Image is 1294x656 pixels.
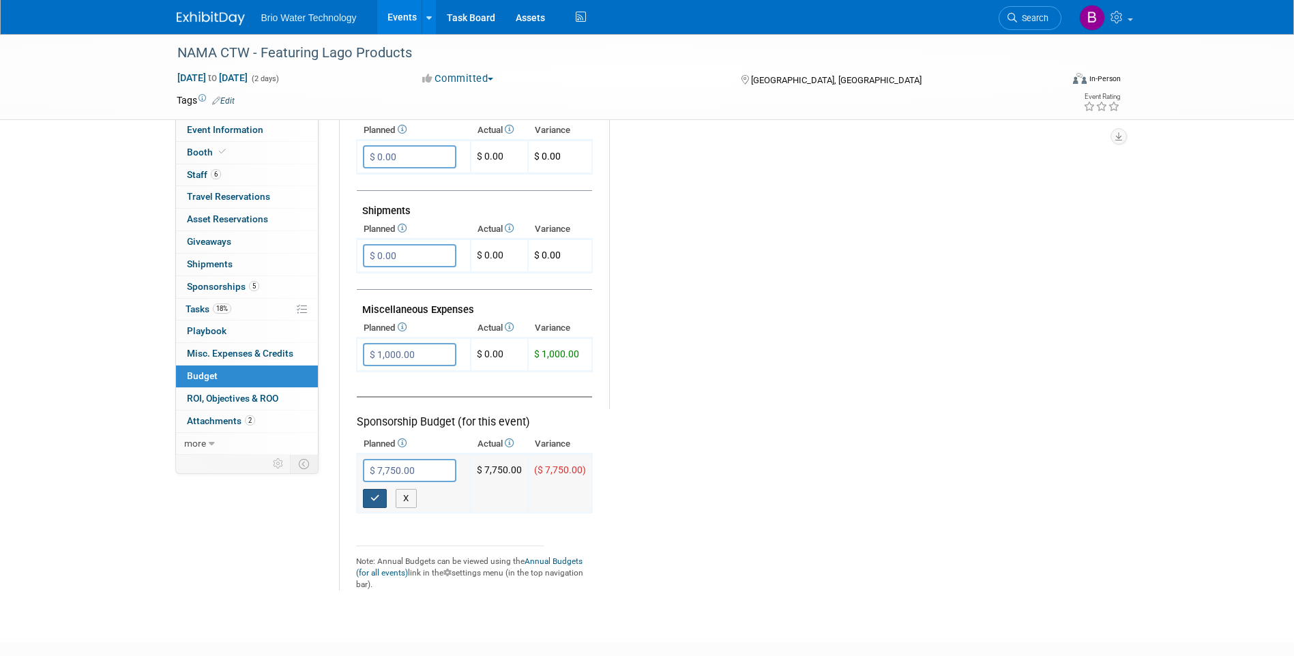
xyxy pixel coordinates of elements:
td: Shipments [357,191,592,220]
td: $ 0.00 [471,140,528,174]
td: $ 0.00 [471,239,528,273]
span: $ 0.00 [534,250,561,260]
th: Actual [471,434,528,453]
div: _______________________________________________________ [356,537,593,549]
td: $ 0.00 [471,338,528,372]
span: to [206,72,219,83]
span: Sponsorships [187,281,259,292]
th: Planned [357,121,471,140]
span: Budget [187,370,218,381]
th: Variance [528,121,592,140]
a: Event Information [176,119,318,141]
a: Sponsorships5 [176,276,318,298]
span: 2 [245,415,255,426]
a: Shipments [176,254,318,275]
span: Misc. Expenses & Credits [187,348,293,359]
span: Playbook [187,325,226,336]
td: Tags [177,93,235,107]
span: 6 [211,169,221,179]
button: X [396,489,417,508]
i: Booth reservation complete [219,148,226,155]
th: Variance [528,220,592,239]
span: $ 1,000.00 [534,348,579,359]
span: Brio Water Technology [261,12,357,23]
span: ROI, Objectives & ROO [187,393,278,404]
span: $ 0.00 [534,151,561,162]
span: (2 days) [250,74,279,83]
th: Planned [357,220,471,239]
th: Variance [528,434,592,453]
td: Personalize Event Tab Strip [267,455,291,473]
span: [DATE] [DATE] [177,72,248,84]
a: Playbook [176,320,318,342]
div: Sponsorship Budget (for this event) [357,396,592,430]
span: Event Information [187,124,263,135]
img: Format-Inperson.png [1073,73,1087,84]
td: Miscellaneous Expenses [357,290,592,319]
div: Event Rating [1083,93,1120,100]
th: Planned [357,434,471,453]
span: Booth [187,147,229,158]
th: Actual [471,121,528,140]
span: Giveaways [187,236,231,247]
button: Committed [417,72,499,86]
a: Edit [212,96,235,106]
a: Travel Reservations [176,186,318,208]
a: Budget [176,366,318,387]
span: [GEOGRAPHIC_DATA], [GEOGRAPHIC_DATA] [751,75,922,85]
a: Giveaways [176,231,318,253]
div: NAMA CTW - Featuring Lago Products [173,41,1041,65]
span: 18% [213,303,231,314]
th: Actual [471,318,528,338]
span: ($ 7,750.00) [534,464,586,475]
span: Search [1017,13,1048,23]
span: Travel Reservations [187,191,270,202]
span: more [184,438,206,449]
span: Staff [187,169,221,180]
span: Asset Reservations [187,213,268,224]
a: Attachments2 [176,411,318,432]
a: Staff6 [176,164,318,186]
a: Misc. Expenses & Credits [176,343,318,365]
img: Brandye Gahagan [1079,5,1105,31]
td: Toggle Event Tabs [290,455,318,473]
a: Asset Reservations [176,209,318,230]
th: Planned [357,318,471,338]
a: more [176,433,318,455]
a: Search [999,6,1061,30]
span: Attachments [187,415,255,426]
span: Tasks [186,303,231,314]
div: Event Format [981,71,1121,91]
span: 5 [249,281,259,291]
th: Variance [528,318,592,338]
span: Shipments [187,258,233,269]
a: Tasks18% [176,299,318,320]
th: Actual [471,220,528,239]
img: ExhibitDay [177,12,245,25]
a: Booth [176,142,318,164]
div: In-Person [1089,74,1121,84]
a: ROI, Objectives & ROO [176,388,318,410]
td: $ 7,750.00 [471,454,528,513]
div: Note: Annual Budgets can be viewed using the link in the settings menu (in the top navigation bar). [356,549,593,591]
